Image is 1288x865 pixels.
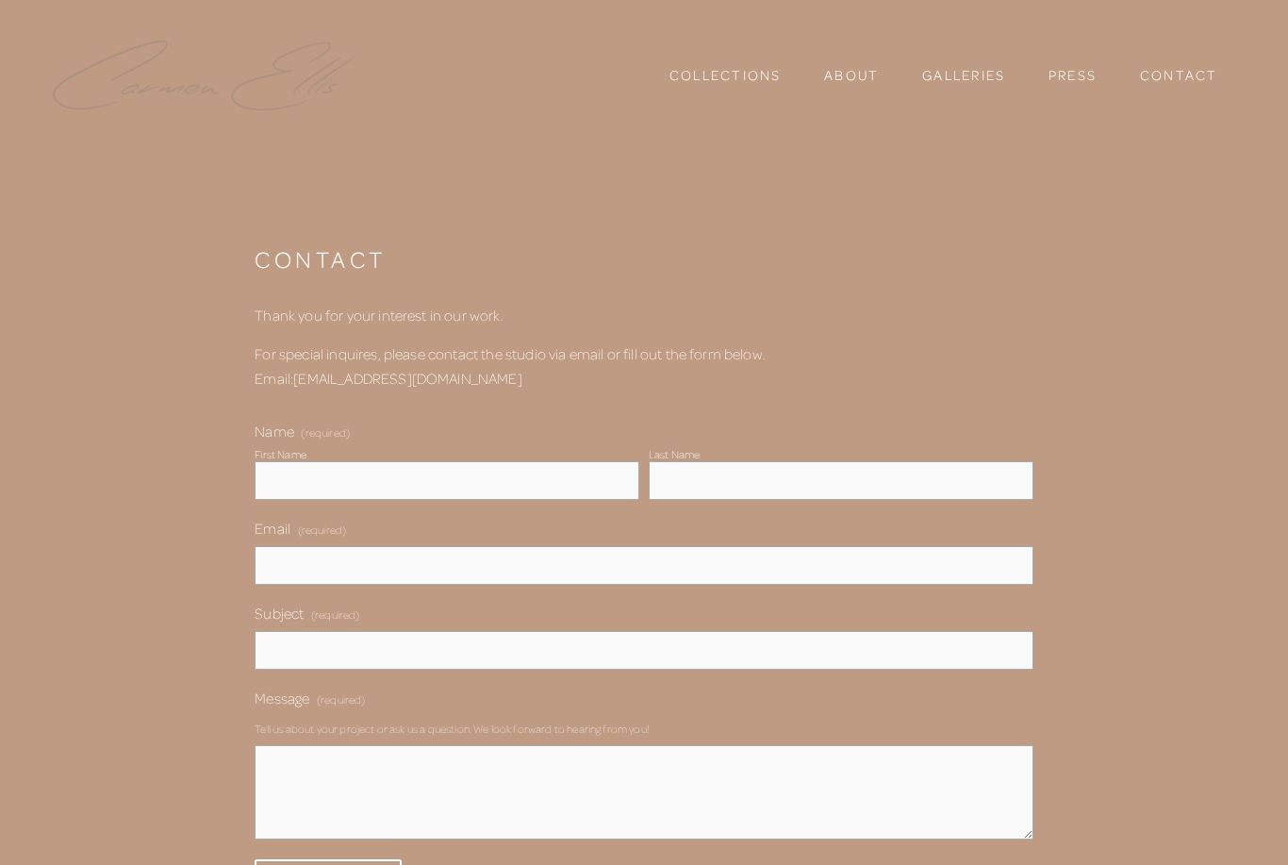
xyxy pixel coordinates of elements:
[255,341,1032,390] p: For special inquires, please contact the studio via email or fill out the form below. Email:
[301,427,350,439] span: (required)
[317,687,366,712] span: (required)
[255,422,294,440] span: Name
[649,447,700,461] div: Last Name
[1049,59,1097,91] a: Press
[824,66,879,83] a: About
[669,59,782,91] a: Collections
[1140,59,1218,91] a: Contact
[255,689,309,707] span: Message
[298,517,347,542] span: (required)
[255,716,1032,741] p: Tell us about your project or ask us a question. We look forward to hearing from you!
[255,447,306,461] div: First Name
[293,369,521,388] a: [EMAIL_ADDRESS][DOMAIN_NAME]
[255,604,304,622] span: Subject
[255,247,1032,271] h1: CONTACT
[311,602,360,627] span: (required)
[255,519,290,537] span: Email
[255,303,1032,327] p: Thank you for your interest in our work.
[53,41,355,111] img: Carmen Ellis Studio
[922,66,1005,83] a: Galleries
